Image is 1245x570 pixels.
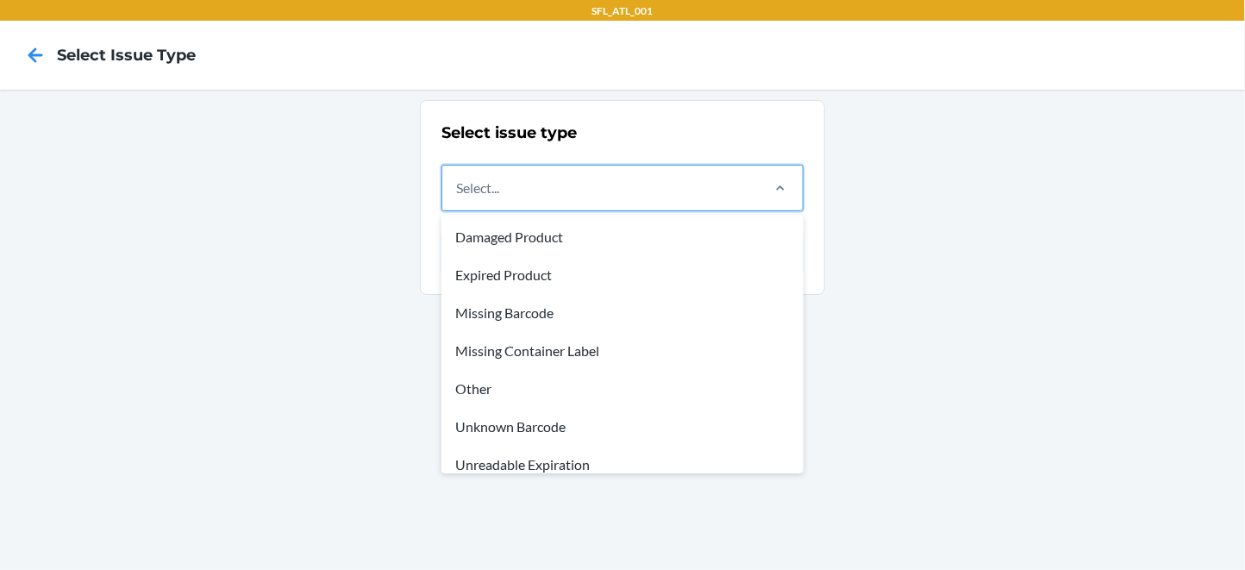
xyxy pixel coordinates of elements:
div: Expired Product [445,256,800,294]
p: SFL_ATL_001 [592,3,654,19]
div: Missing Barcode [445,294,800,332]
h4: Select Issue Type [57,44,196,66]
div: Other [445,370,800,408]
div: Select... [456,178,499,198]
div: Unknown Barcode [445,408,800,446]
div: Unreadable Expiration [445,446,800,484]
div: Damaged Product [445,218,800,256]
h2: Select issue type [441,122,804,144]
div: Missing Container Label [445,332,800,370]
